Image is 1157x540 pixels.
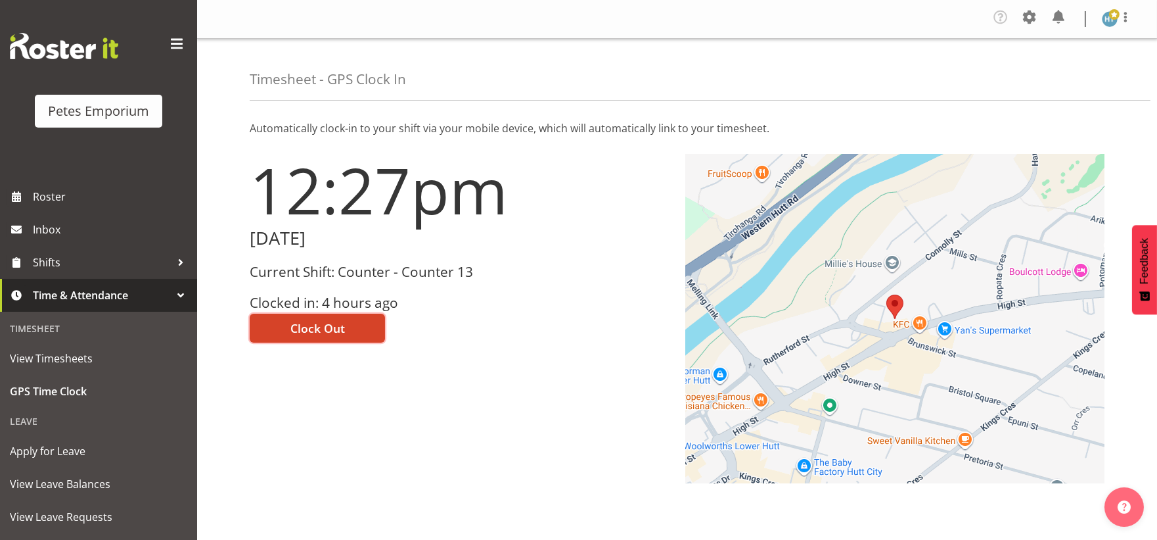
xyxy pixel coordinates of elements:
a: View Leave Balances [3,468,194,501]
button: Feedback - Show survey [1132,225,1157,314]
span: View Leave Requests [10,507,187,527]
a: View Leave Requests [3,501,194,533]
span: Shifts [33,253,171,272]
a: View Timesheets [3,342,194,375]
h4: Timesheet - GPS Clock In [250,72,406,87]
span: GPS Time Clock [10,381,187,401]
button: Clock Out [250,314,385,343]
img: helena-tomlin701.jpg [1102,11,1118,27]
h3: Current Shift: Counter - Counter 13 [250,264,669,280]
span: View Timesheets [10,349,187,368]
h3: Clocked in: 4 hours ago [250,295,669,310]
div: Petes Emporium [48,101,149,121]
span: Apply for Leave [10,441,187,461]
span: Feedback [1139,238,1150,284]
span: Roster [33,187,191,207]
img: help-xxl-2.png [1118,501,1131,514]
a: GPS Time Clock [3,375,194,408]
span: Clock Out [290,320,345,337]
h1: 12:27pm [250,155,669,226]
h2: [DATE] [250,228,669,249]
span: Time & Attendance [33,285,171,305]
span: View Leave Balances [10,474,187,494]
img: Rosterit website logo [10,33,118,59]
a: Apply for Leave [3,435,194,468]
div: Timesheet [3,315,194,342]
span: Inbox [33,220,191,239]
p: Automatically clock-in to your shift via your mobile device, which will automatically link to you... [250,120,1104,136]
div: Leave [3,408,194,435]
